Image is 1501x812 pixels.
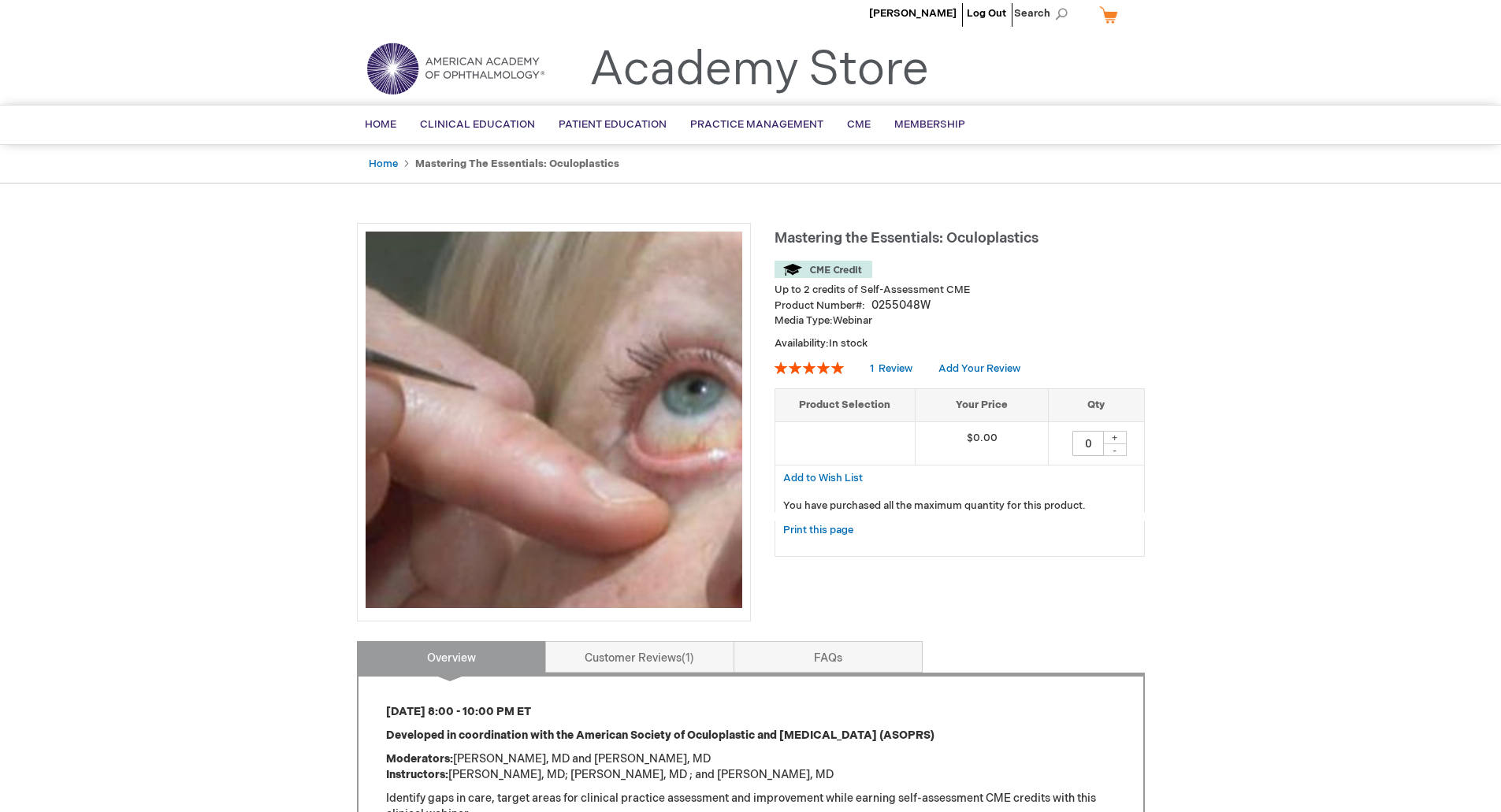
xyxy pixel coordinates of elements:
a: [PERSON_NAME] [869,7,957,20]
span: 1 [682,651,694,665]
input: Qty [1072,431,1104,456]
p: [PERSON_NAME], MD and [PERSON_NAME], MD [PERSON_NAME], MD; [PERSON_NAME], MD ; and [PERSON_NAME], MD [386,751,1116,783]
a: FAQs [734,641,923,673]
th: Your Price [915,389,1049,422]
th: Product Selection [775,389,916,422]
span: Patient Education [559,118,667,131]
p: You have purchased all the maximum quantity for this product. [783,499,1136,514]
span: In stock [829,337,868,350]
a: Log Out [967,7,1006,20]
span: Practice Management [690,118,823,131]
strong: Media Type: [775,314,833,327]
span: Clinical Education [420,118,535,131]
a: Add to Wish List [783,471,863,484]
li: Up to 2 credits of Self-Assessment CME [775,283,1145,298]
strong: Developed in coordination with the American Society of Oculoplastic and [MEDICAL_DATA] (ASOPRS) [386,729,934,742]
span: Membership [894,118,965,131]
strong: Instructors: [386,768,448,781]
span: 1 [870,362,874,375]
a: 1 Review [870,362,915,375]
a: Add Your Review [938,362,1020,375]
div: 0255048W [871,298,931,313]
img: Mastering the Essentials: Oculoplastics [366,232,742,608]
div: 100% [775,362,844,374]
th: Qty [1049,389,1144,422]
div: - [1103,443,1127,456]
td: $0.00 [915,421,1049,465]
a: Academy Store [589,42,929,98]
a: Home [369,158,398,170]
span: Add to Wish List [783,472,863,484]
p: Webinar [775,313,1145,328]
span: Home [365,118,396,131]
span: CME [847,118,871,131]
span: Review [879,362,912,375]
img: CME Credit [775,261,872,278]
strong: [DATE] 8:00 - 10:00 PM ET [386,705,531,718]
div: + [1103,431,1127,444]
strong: Product Number [775,299,865,312]
strong: Mastering the Essentials: Oculoplastics [415,158,619,170]
strong: Moderators: [386,752,453,766]
span: Mastering the Essentials: Oculoplastics [775,230,1038,247]
a: Print this page [783,521,853,540]
a: Customer Reviews1 [545,641,734,673]
p: Availability: [775,336,1145,351]
a: Overview [357,641,546,673]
